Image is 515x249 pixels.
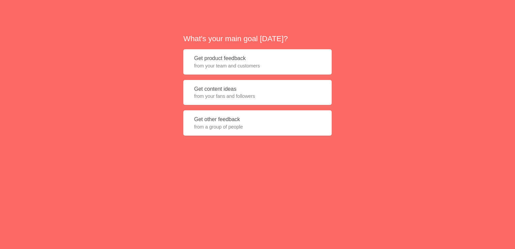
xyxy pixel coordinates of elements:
[194,123,321,130] span: from a group of people
[183,110,332,136] button: Get other feedbackfrom a group of people
[183,80,332,105] button: Get content ideasfrom your fans and followers
[183,33,332,44] h2: What's your main goal [DATE]?
[183,49,332,75] button: Get product feedbackfrom your team and customers
[194,93,321,100] span: from your fans and followers
[194,62,321,69] span: from your team and customers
